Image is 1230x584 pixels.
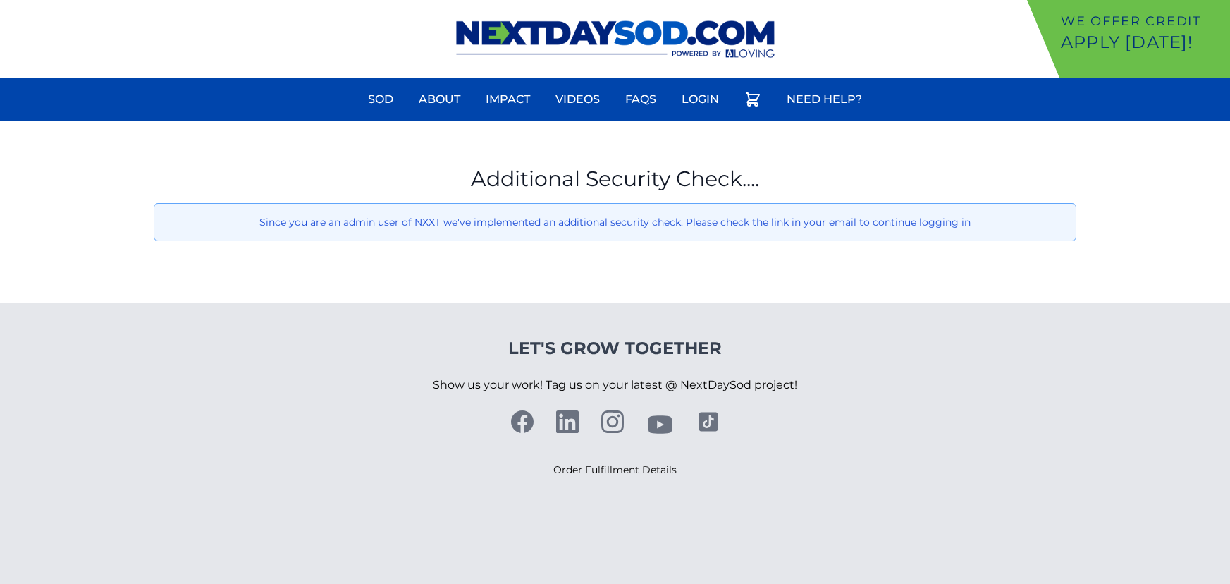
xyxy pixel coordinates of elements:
a: Login [673,83,727,116]
a: FAQs [617,83,665,116]
h4: Let's Grow Together [433,337,797,360]
a: Impact [477,83,539,116]
h1: Additional Security Check.... [154,166,1076,192]
a: Sod [359,83,402,116]
a: Need Help? [778,83,871,116]
a: Videos [547,83,608,116]
p: We offer Credit [1061,11,1224,31]
p: Since you are an admin user of NXXT we've implemented an additional security check. Please check ... [166,215,1064,229]
p: Apply [DATE]! [1061,31,1224,54]
a: Order Fulfillment Details [553,463,677,476]
p: Show us your work! Tag us on your latest @ NextDaySod project! [433,360,797,410]
a: About [410,83,469,116]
